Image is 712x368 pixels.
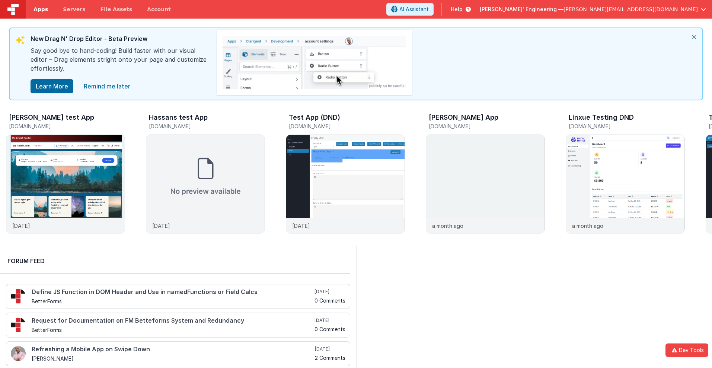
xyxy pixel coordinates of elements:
[31,46,209,79] div: Say good bye to hand-coding! Build faster with our visual editor – Drag elements stright onto you...
[289,114,340,121] h3: Test App (DND)
[32,356,313,361] h5: [PERSON_NAME]
[31,79,73,93] button: Learn More
[429,123,545,129] h5: [DOMAIN_NAME]
[563,6,698,13] span: [PERSON_NAME][EMAIL_ADDRESS][DOMAIN_NAME]
[315,289,345,295] h5: [DATE]
[569,114,634,121] h3: Linxue Testing DND
[149,114,208,121] h3: Hassans test App
[399,6,429,13] span: AI Assistant
[386,3,434,16] button: AI Assistant
[315,355,345,361] h5: 2 Comments
[6,341,350,366] a: Refreshing a Mobile App on Swipe Down [PERSON_NAME] [DATE] 2 Comments
[480,6,706,13] button: [PERSON_NAME]' Engineering — [PERSON_NAME][EMAIL_ADDRESS][DOMAIN_NAME]
[33,6,48,13] span: Apps
[6,313,350,338] a: Request for Documentation on FM Betteforms System and Redundancy BetterForms [DATE] 0 Comments
[32,327,313,333] h5: BetterForms
[289,123,405,129] h5: [DOMAIN_NAME]
[9,123,125,129] h5: [DOMAIN_NAME]
[315,346,345,352] h5: [DATE]
[32,289,313,296] h4: Define JS Function in DOM Header and Use in namedFunctions or Field Calcs
[11,346,26,361] img: 411_2.png
[315,326,345,332] h5: 0 Comments
[79,79,135,94] a: close
[149,123,265,129] h5: [DOMAIN_NAME]
[9,114,94,121] h3: [PERSON_NAME] test App
[100,6,132,13] span: File Assets
[63,6,85,13] span: Servers
[152,222,170,230] p: [DATE]
[451,6,463,13] span: Help
[31,34,209,46] div: New Drag N' Drop Editor - Beta Preview
[686,28,702,46] i: close
[315,298,345,303] h5: 0 Comments
[480,6,563,13] span: [PERSON_NAME]' Engineering —
[315,317,345,323] h5: [DATE]
[32,317,313,324] h4: Request for Documentation on FM Betteforms System and Redundancy
[569,123,685,129] h5: [DOMAIN_NAME]
[429,114,498,121] h3: [PERSON_NAME] App
[32,298,313,304] h5: BetterForms
[665,343,708,357] button: Dev Tools
[32,346,313,353] h4: Refreshing a Mobile App on Swipe Down
[432,222,463,230] p: a month ago
[572,222,603,230] p: a month ago
[7,256,343,265] h2: Forum Feed
[6,284,350,309] a: Define JS Function in DOM Header and Use in namedFunctions or Field Calcs BetterForms [DATE] 0 Co...
[11,289,26,304] img: 295_2.png
[292,222,310,230] p: [DATE]
[11,317,26,332] img: 295_2.png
